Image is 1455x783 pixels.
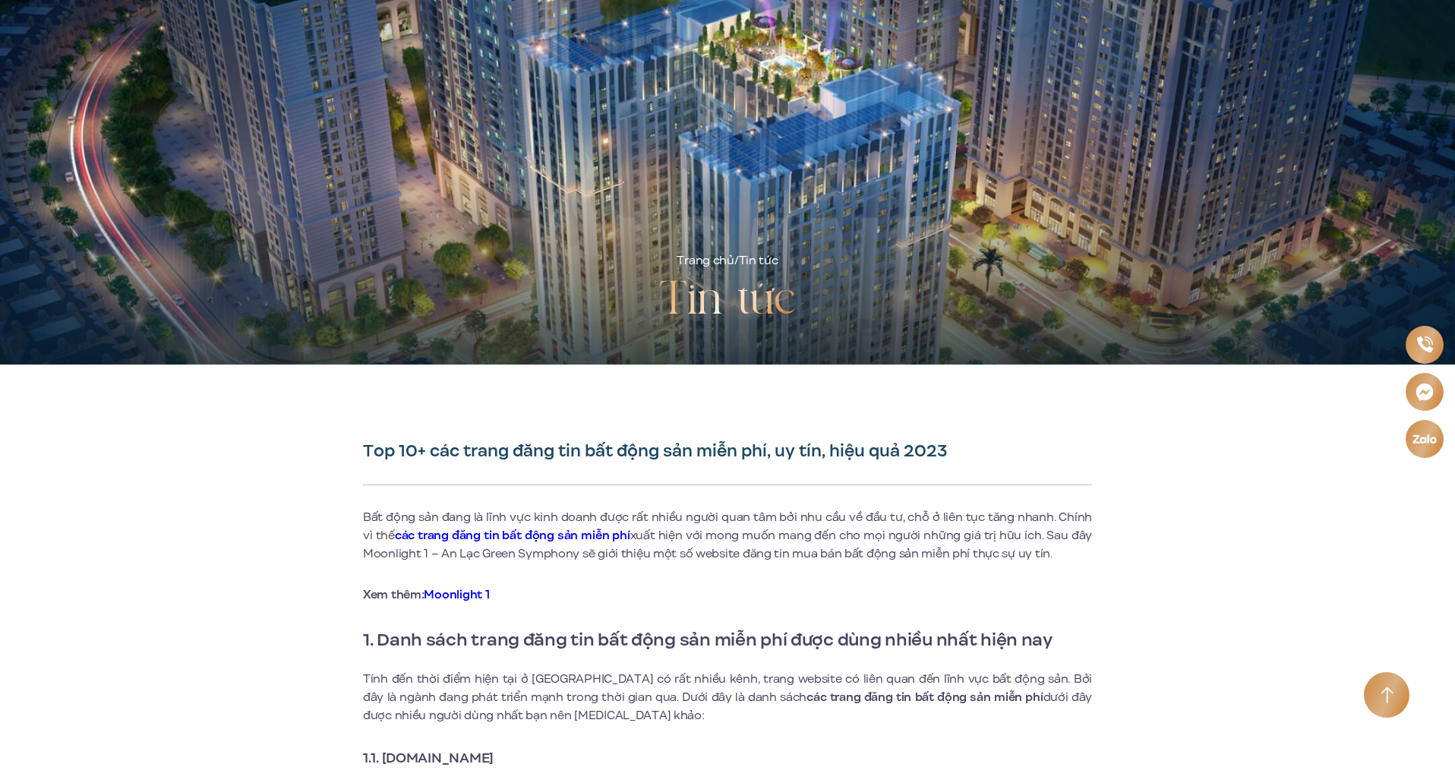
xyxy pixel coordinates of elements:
[1416,336,1432,352] img: Phone icon
[424,586,489,603] a: Moonlight 1
[1412,434,1437,444] img: Zalo icon
[1381,687,1393,704] img: Arrow icon
[677,252,734,269] a: Trang chủ
[363,627,1053,652] strong: 1. Danh sách trang đăng tin bất động sản miễn phí được dùng nhiều nhất hiện nay
[806,689,1043,706] strong: các trang đăng tin bất động sản miễn phí
[739,252,778,269] span: Tin tức
[659,270,796,331] h2: Tin tức
[677,252,778,270] div: /
[1416,383,1434,401] img: Messenger icon
[363,440,1092,462] h1: Top 10+ các trang đăng tin bất động sản miễn phí, uy tín, hiệu quả 2023
[363,670,1092,725] p: Tính đến thời điểm hiện tại ở [GEOGRAPHIC_DATA] có rất nhiều kênh, trang website có liên quan đến...
[395,527,630,544] a: các trang đăng tin bất động sản miễn phí
[363,508,1092,563] p: Bất động sản đang là lĩnh vực kinh doanh được rất nhiều người quan tâm bởi nhu cầu về đầu tư, chỗ...
[363,586,489,603] strong: Xem thêm:
[363,748,494,768] strong: 1.1. [DOMAIN_NAME]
